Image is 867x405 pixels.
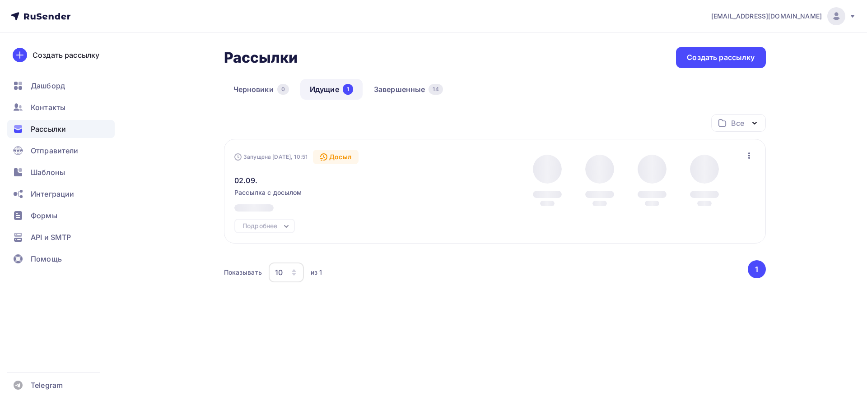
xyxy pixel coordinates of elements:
ul: Pagination [746,260,766,278]
span: 02.09. [234,175,257,186]
a: Формы [7,207,115,225]
span: Telegram [31,380,63,391]
div: Подробнее [242,221,277,231]
a: Шаблоны [7,163,115,181]
button: Все [711,114,766,132]
span: Рассылки [31,124,66,134]
span: Шаблоны [31,167,65,178]
span: Формы [31,210,57,221]
button: 10 [268,262,304,283]
div: из 1 [311,268,322,277]
div: Все [731,118,744,129]
button: Go to page 1 [748,260,766,278]
a: Идущие1 [300,79,363,100]
a: Дашборд [7,77,115,95]
div: Запущена [DATE], 10:51 [234,153,308,161]
a: Рассылки [7,120,115,138]
a: Черновики0 [224,79,298,100]
span: Контакты [31,102,65,113]
div: Досыл [313,150,359,164]
div: 1 [343,84,353,95]
div: Создать рассылку [33,50,99,60]
h2: Рассылки [224,49,298,67]
a: Завершенные14 [364,79,452,100]
span: Отправители [31,145,79,156]
span: Дашборд [31,80,65,91]
div: 0 [277,84,289,95]
span: API и SMTP [31,232,71,243]
span: Помощь [31,253,62,264]
a: Контакты [7,98,115,116]
div: 10 [275,267,283,278]
div: Создать рассылку [687,52,755,63]
span: Рассылка с досылом [234,188,302,197]
div: 14 [429,84,443,95]
span: Интеграции [31,189,74,199]
span: [EMAIL_ADDRESS][DOMAIN_NAME] [711,12,822,21]
a: Отправители [7,142,115,160]
div: Показывать [224,268,262,277]
a: [EMAIL_ADDRESS][DOMAIN_NAME] [711,7,856,25]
